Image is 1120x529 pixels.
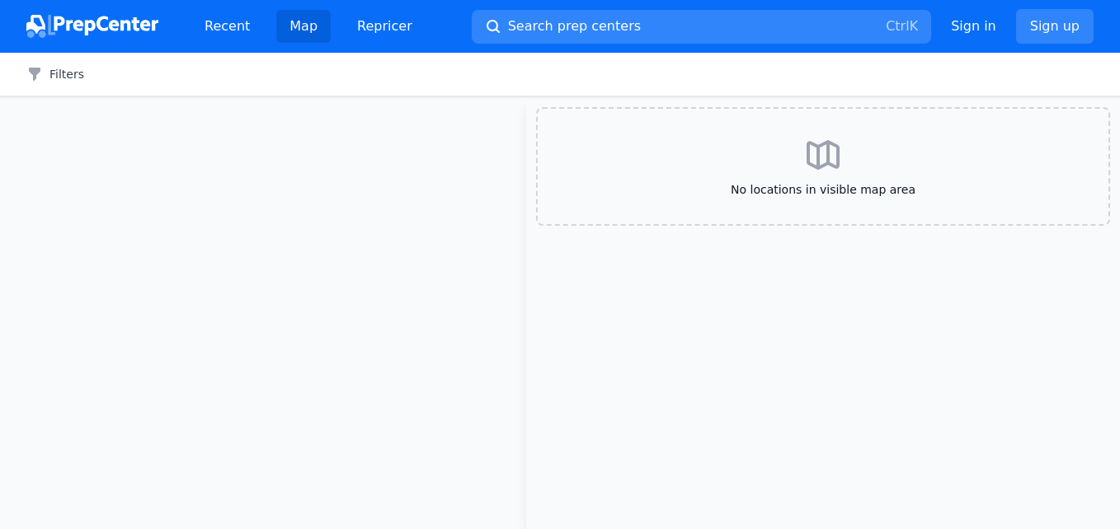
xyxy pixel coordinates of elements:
a: Recent [191,10,263,43]
a: Map [276,10,331,43]
button: Filters [26,66,84,82]
a: Sign in [951,16,996,36]
button: Search prep centersCtrlK [472,10,931,44]
span: Search prep centers [508,16,641,36]
a: Repricer [344,10,426,43]
a: Sign up [1016,9,1094,44]
img: PrepCenter [26,15,158,38]
span: No locations in visible map area [564,181,1082,198]
kbd: Ctrl [886,18,909,34]
kbd: K [910,18,919,34]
